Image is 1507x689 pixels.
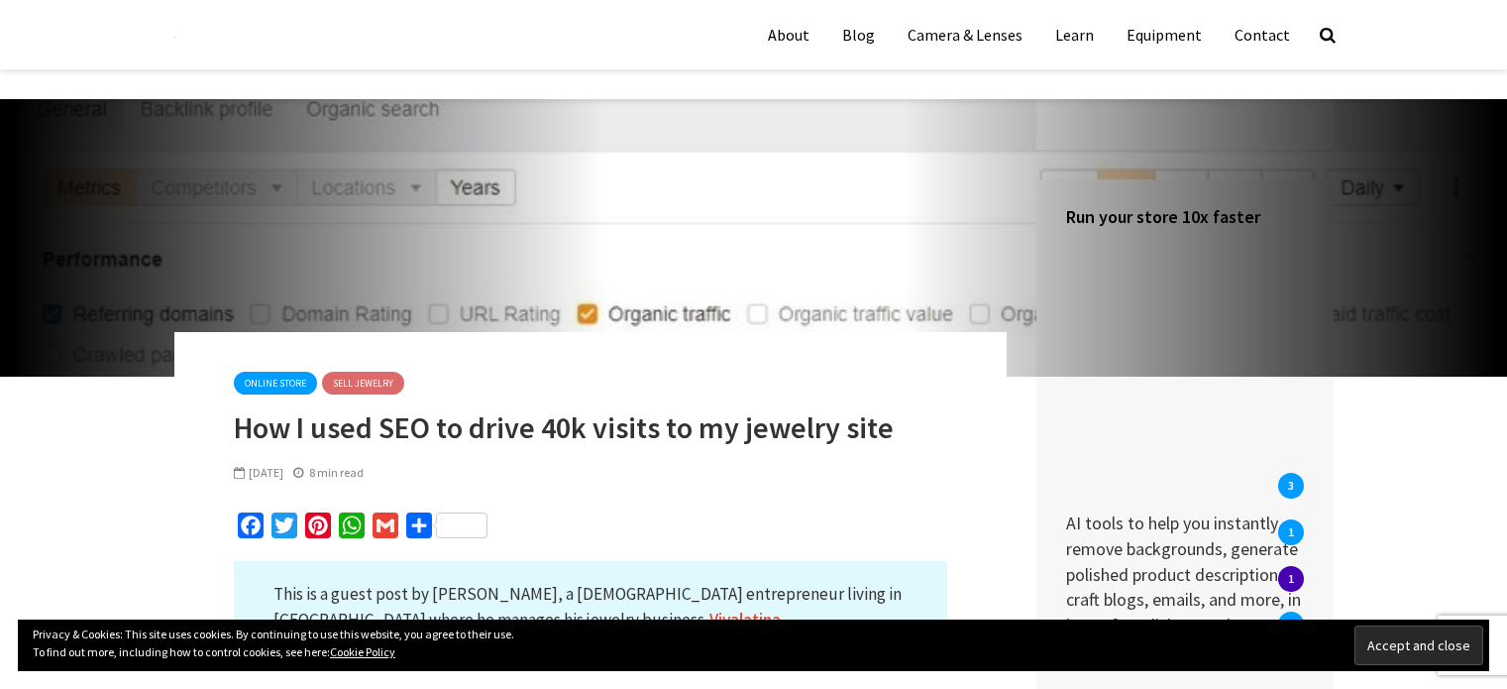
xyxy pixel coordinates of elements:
a: Online Store [234,372,317,395]
p: This is a guest post by [PERSON_NAME], a [DEMOGRAPHIC_DATA] entrepreneur living in [GEOGRAPHIC_DA... [234,561,947,654]
span: 1 [1278,566,1304,592]
span: 1 [1278,519,1304,545]
a: Camera & Lenses [893,10,1037,59]
a: About [753,10,824,59]
a: Cookie Policy [330,644,395,659]
div: Privacy & Cookies: This site uses cookies. By continuing to use this website, you agree to their ... [18,620,1489,671]
a: Twitter [268,513,301,545]
a: Vivalatina [709,609,781,632]
input: Accept and close [1354,626,1483,665]
a: WhatsApp [335,513,369,545]
a: Sell Jewelry [322,372,404,395]
a: Facebook [234,513,268,545]
a: Gmail [369,513,402,545]
a: Share [402,513,491,545]
span: 3 [1278,473,1304,499]
span: [DATE] [234,465,283,480]
a: Learn [1040,10,1109,59]
p: AI tools to help you instantly remove backgrounds, generate polished product descriptions, craft ... [1066,249,1304,663]
a: Equipment [1112,10,1217,59]
div: 8 min read [293,464,364,482]
a: Blog [827,10,890,59]
a: Contact [1220,10,1305,59]
a: Pinterest [301,513,335,545]
h1: How I used SEO to drive 40k visits to my jewelry site [234,409,947,445]
span: 20 [1278,612,1304,637]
